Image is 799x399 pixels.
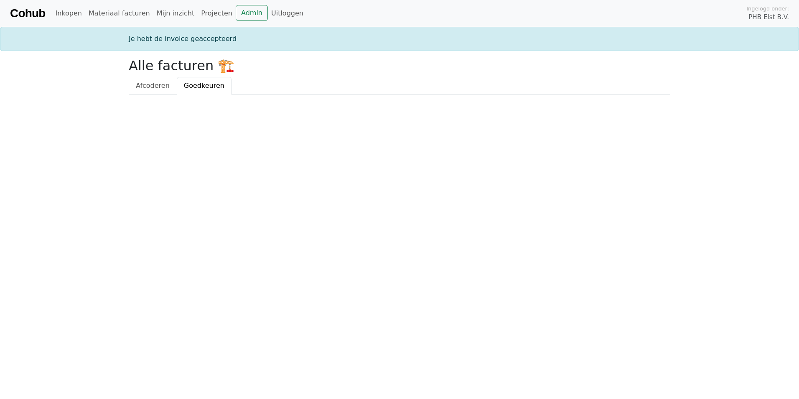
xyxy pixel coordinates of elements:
[52,5,85,22] a: Inkopen
[748,13,789,22] span: PHB Elst B.V.
[10,3,45,23] a: Cohub
[198,5,236,22] a: Projecten
[184,82,224,90] span: Goedkeuren
[129,77,177,95] a: Afcoderen
[153,5,198,22] a: Mijn inzicht
[236,5,268,21] a: Admin
[124,34,675,44] div: Je hebt de invoice geaccepteerd
[177,77,232,95] a: Goedkeuren
[746,5,789,13] span: Ingelogd onder:
[129,58,670,74] h2: Alle facturen 🏗️
[136,82,170,90] span: Afcoderen
[268,5,307,22] a: Uitloggen
[85,5,153,22] a: Materiaal facturen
